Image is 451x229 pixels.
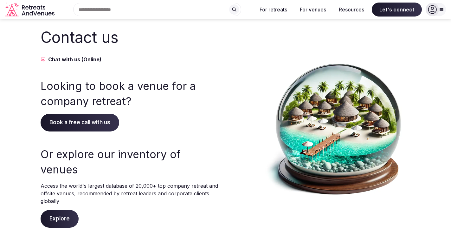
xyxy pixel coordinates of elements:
button: Resources [334,3,369,17]
svg: Retreats and Venues company logo [5,3,56,17]
h3: Or explore our inventory of venues [41,147,219,177]
button: For retreats [254,3,292,17]
h2: Contact us [41,27,219,48]
span: Explore [41,210,79,228]
p: Access the world's largest database of 20,000+ top company retreat and offsite venues, recommende... [41,182,219,205]
a: Book a free call with us [41,119,119,125]
img: Contact us [264,27,410,228]
span: Let's connect [372,3,422,17]
button: For venues [295,3,331,17]
a: Explore [41,215,79,222]
button: Chat with us (Online) [41,56,219,63]
a: Visit the homepage [5,3,56,17]
h3: Looking to book a venue for a company retreat? [41,78,219,109]
span: Book a free call with us [41,114,119,131]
